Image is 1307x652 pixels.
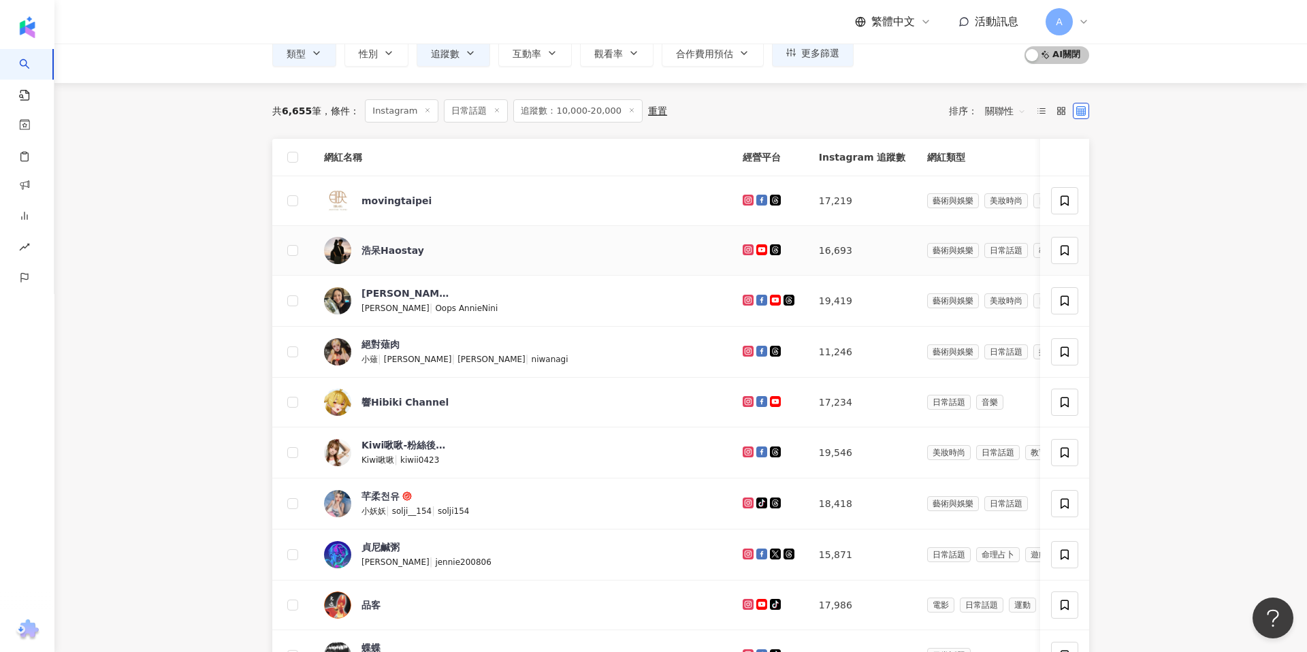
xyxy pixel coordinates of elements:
[16,16,38,38] img: logo icon
[949,100,1033,122] div: 排序：
[324,439,351,466] img: KOL Avatar
[444,99,508,123] span: 日常話題
[662,39,764,67] button: 合作費用預估
[361,540,400,554] div: 貞尼鹹粥
[927,293,979,308] span: 藝術與娛樂
[324,389,351,416] img: KOL Avatar
[324,540,721,569] a: KOL Avatar貞尼鹹粥[PERSON_NAME]|jennie200806
[324,489,721,518] a: KOL Avatar芊柔천유小妖妖|solji__154|solji154
[361,355,378,364] span: 小薙
[438,506,470,516] span: solji154
[457,355,526,364] span: [PERSON_NAME]
[451,353,457,364] span: |
[927,598,954,613] span: 電影
[808,327,916,378] td: 11,246
[392,506,432,516] span: solji__154
[19,49,46,102] a: search
[324,591,351,619] img: KOL Avatar
[324,287,721,315] a: KOL Avatar[PERSON_NAME]不小心嫁韓國[PERSON_NAME]|Oops AnnieNini
[1253,598,1293,638] iframe: Help Scout Beacon - Open
[282,105,312,116] span: 6,655
[400,455,439,465] span: kiwii0423
[984,193,1028,208] span: 美妝時尚
[927,395,971,410] span: 日常話題
[532,355,568,364] span: niwanagi
[272,39,336,67] button: 類型
[984,243,1028,258] span: 日常話題
[976,547,1020,562] span: 命理占卜
[808,176,916,226] td: 17,219
[1033,193,1077,208] span: 日常話題
[361,489,400,503] div: 芊柔천유
[594,48,623,59] span: 觀看率
[648,105,667,116] div: 重置
[324,187,351,214] img: KOL Avatar
[344,39,408,67] button: 性別
[430,302,436,313] span: |
[384,355,452,364] span: [PERSON_NAME]
[386,505,392,516] span: |
[732,139,808,176] th: 經營平台
[324,338,721,366] a: KOL Avatar絕對薙肉小薙|[PERSON_NAME]|[PERSON_NAME]|niwanagi
[927,496,979,511] span: 藝術與娛樂
[984,344,1028,359] span: 日常話題
[361,304,430,313] span: [PERSON_NAME]
[498,39,572,67] button: 互動率
[513,99,643,123] span: 追蹤數：10,000-20,000
[431,48,459,59] span: 追蹤數
[976,395,1003,410] span: 音樂
[801,48,839,59] span: 更多篩選
[808,378,916,427] td: 17,234
[927,243,979,258] span: 藝術與娛樂
[324,287,351,314] img: KOL Avatar
[430,556,436,567] span: |
[435,557,491,567] span: jennie200806
[361,438,450,452] div: Kiwi啾啾-粉絲後援會
[378,353,384,364] span: |
[984,293,1028,308] span: 美妝時尚
[1033,293,1077,308] span: 日常話題
[365,99,438,123] span: Instagram
[287,48,306,59] span: 類型
[361,287,450,300] div: [PERSON_NAME]不小心嫁韓國
[394,454,400,465] span: |
[435,304,498,313] span: Oops AnnieNini
[976,445,1020,460] span: 日常話題
[432,505,438,516] span: |
[361,557,430,567] span: [PERSON_NAME]
[361,194,432,208] div: movingtaipei
[1025,547,1052,562] span: 遊戲
[359,48,378,59] span: 性別
[272,105,321,116] div: 共 筆
[417,39,490,67] button: 追蹤數
[361,598,381,612] div: 品客
[960,598,1003,613] span: 日常話題
[580,39,653,67] button: 觀看率
[324,389,721,416] a: KOL Avatar響Hibiki Channel
[927,344,979,359] span: 藝術與娛樂
[321,105,359,116] span: 條件 ：
[975,15,1018,28] span: 活動訊息
[324,591,721,619] a: KOL Avatar品客
[14,619,41,641] img: chrome extension
[324,237,721,264] a: KOL Avatar浩呆Haostay
[916,139,1265,176] th: 網紅類型
[984,496,1028,511] span: 日常話題
[808,529,916,581] td: 15,871
[808,581,916,630] td: 17,986
[324,187,721,214] a: KOL Avatarmovingtaipei
[808,226,916,276] td: 16,693
[927,193,979,208] span: 藝術與娛樂
[313,139,732,176] th: 網紅名稱
[361,338,400,351] div: 絕對薙肉
[324,541,351,568] img: KOL Avatar
[361,395,449,409] div: 響Hibiki Channel
[513,48,541,59] span: 互動率
[1025,445,1077,460] span: 教育與學習
[772,39,854,67] button: 更多篩選
[526,353,532,364] span: |
[871,14,915,29] span: 繁體中文
[1033,344,1061,359] span: 攝影
[808,427,916,478] td: 19,546
[1009,598,1036,613] span: 運動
